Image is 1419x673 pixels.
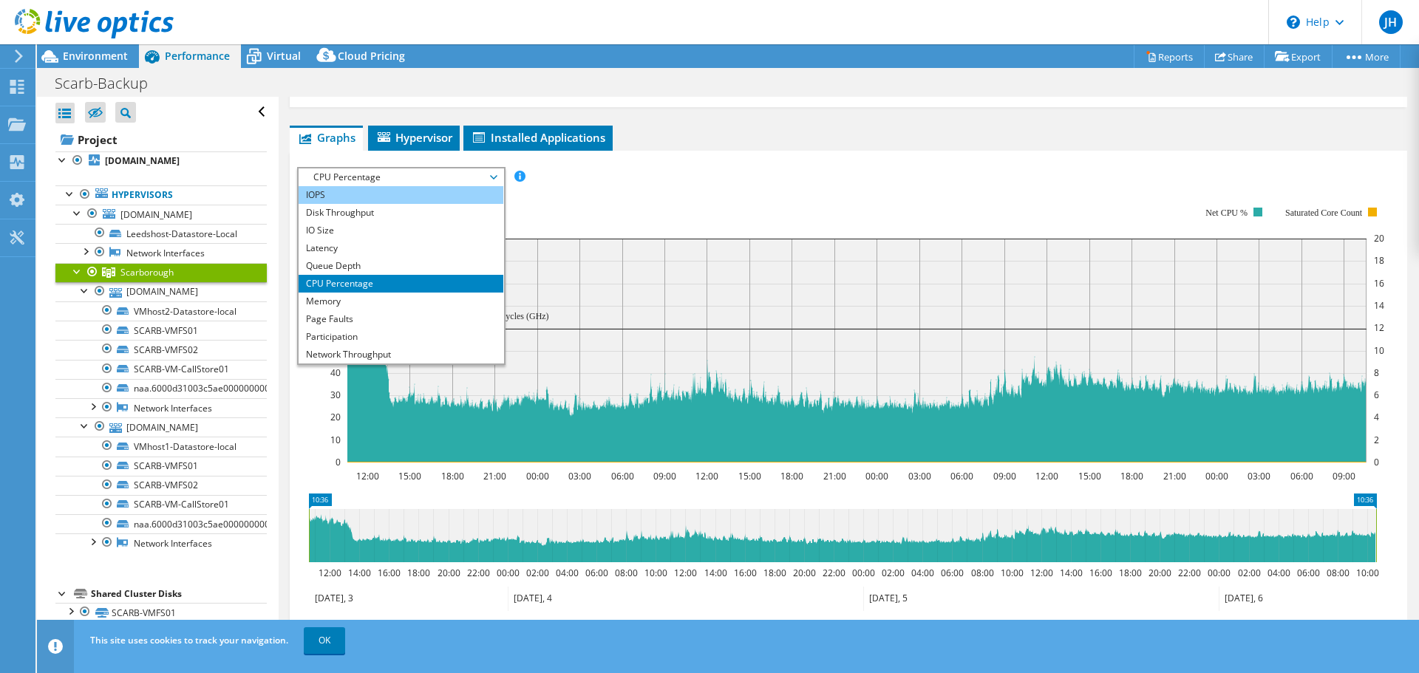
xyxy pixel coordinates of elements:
[483,470,506,482] text: 21:00
[526,567,549,579] text: 02:00
[1035,470,1058,482] text: 12:00
[438,567,460,579] text: 20:00
[55,379,267,398] a: naa.6000d31003c5ae000000000000000007
[348,567,371,579] text: 14:00
[55,476,267,495] a: SCARB-VMFS02
[1374,434,1379,446] text: 2
[299,293,503,310] li: Memory
[1374,456,1379,468] text: 0
[120,266,174,279] span: Scarborough
[852,567,875,579] text: 00:00
[1374,254,1384,267] text: 18
[1297,567,1320,579] text: 06:00
[1379,10,1403,34] span: JH
[55,263,267,282] a: Scarborough
[1206,208,1248,218] text: Net CPU %
[568,470,591,482] text: 03:00
[1374,277,1384,290] text: 16
[1374,344,1384,357] text: 10
[1267,567,1290,579] text: 04:00
[1163,470,1186,482] text: 21:00
[356,470,379,482] text: 12:00
[526,470,549,482] text: 00:00
[330,389,341,401] text: 30
[1205,470,1228,482] text: 00:00
[55,603,267,622] a: SCARB-VMFS01
[1333,470,1355,482] text: 09:00
[1332,45,1401,68] a: More
[55,224,267,243] a: Leedshost-Datastore-Local
[297,130,355,145] span: Graphs
[1134,45,1205,68] a: Reports
[823,567,845,579] text: 22:00
[55,282,267,301] a: [DOMAIN_NAME]
[55,151,267,171] a: [DOMAIN_NAME]
[330,434,341,446] text: 10
[267,49,301,63] span: Virtual
[941,567,964,579] text: 06:00
[90,634,288,646] span: This site uses cookies to track your navigation.
[1374,321,1384,334] text: 12
[865,470,888,482] text: 00:00
[55,360,267,379] a: SCARB-VM-CallStore01
[1238,567,1261,579] text: 02:00
[55,340,267,359] a: SCARB-VMFS02
[1290,470,1313,482] text: 06:00
[55,533,267,553] a: Network Interfaces
[882,567,905,579] text: 02:00
[1374,366,1379,379] text: 8
[55,185,267,205] a: Hypervisors
[1285,208,1363,218] text: Saturated Core Count
[48,75,171,92] h1: Scarb-Backup
[1089,567,1112,579] text: 16:00
[611,470,634,482] text: 06:00
[441,470,464,482] text: 18:00
[1374,232,1384,245] text: 20
[1356,567,1379,579] text: 10:00
[674,567,697,579] text: 12:00
[91,585,267,603] div: Shared Cluster Disks
[55,243,267,262] a: Network Interfaces
[1327,567,1350,579] text: 08:00
[299,275,503,293] li: CPU Percentage
[950,470,973,482] text: 06:00
[120,208,192,221] span: [DOMAIN_NAME]
[793,567,816,579] text: 20:00
[165,49,230,63] span: Performance
[299,310,503,328] li: Page Faults
[55,301,267,321] a: VMhost2-Datastore-local
[497,567,520,579] text: 00:00
[734,567,757,579] text: 16:00
[1208,567,1231,579] text: 00:00
[971,567,994,579] text: 08:00
[398,470,421,482] text: 15:00
[330,366,341,379] text: 40
[55,205,267,224] a: [DOMAIN_NAME]
[299,222,503,239] li: IO Size
[336,456,341,468] text: 0
[299,239,503,257] li: Latency
[1248,470,1270,482] text: 03:00
[299,328,503,346] li: Participation
[704,567,727,579] text: 14:00
[738,470,761,482] text: 15:00
[471,130,605,145] span: Installed Applications
[556,567,579,579] text: 04:00
[644,567,667,579] text: 10:00
[55,417,267,437] a: [DOMAIN_NAME]
[1119,567,1142,579] text: 18:00
[55,128,267,151] a: Project
[407,567,430,579] text: 18:00
[763,567,786,579] text: 18:00
[1204,45,1265,68] a: Share
[299,204,503,222] li: Disk Throughput
[330,411,341,423] text: 20
[695,470,718,482] text: 12:00
[1178,567,1201,579] text: 22:00
[1001,567,1024,579] text: 10:00
[585,567,608,579] text: 06:00
[911,567,934,579] text: 04:00
[615,567,638,579] text: 08:00
[780,470,803,482] text: 18:00
[1078,470,1101,482] text: 15:00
